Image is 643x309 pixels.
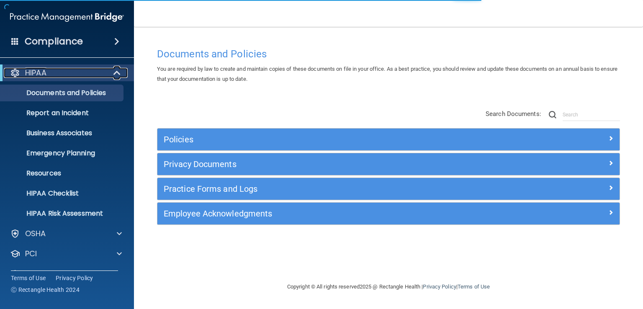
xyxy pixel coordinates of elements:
p: Emergency Planning [5,149,120,157]
a: PCI [10,249,122,259]
span: You are required by law to create and maintain copies of these documents on file in your office. ... [157,66,617,82]
img: ic-search.3b580494.png [549,111,556,118]
a: OfficeSafe University [10,269,122,279]
p: HIPAA [25,68,46,78]
a: Policies [164,133,613,146]
h4: Compliance [25,36,83,47]
p: Report an Incident [5,109,120,117]
input: Search [563,108,620,121]
span: Search Documents: [486,110,541,118]
a: Privacy Documents [164,157,613,171]
h4: Documents and Policies [157,49,620,59]
h5: Privacy Documents [164,160,498,169]
a: Terms of Use [458,283,490,290]
a: HIPAA [10,68,121,78]
a: Practice Forms and Logs [164,182,613,196]
p: Documents and Policies [5,89,120,97]
p: Resources [5,169,120,178]
a: Terms of Use [11,274,46,282]
a: Employee Acknowledgments [164,207,613,220]
div: Copyright © All rights reserved 2025 @ Rectangle Health | | [236,273,541,300]
a: Privacy Policy [423,283,456,290]
h5: Employee Acknowledgments [164,209,498,218]
p: OSHA [25,229,46,239]
p: HIPAA Risk Assessment [5,209,120,218]
p: OfficeSafe University [25,269,104,279]
p: Business Associates [5,129,120,137]
h5: Policies [164,135,498,144]
p: PCI [25,249,37,259]
a: OSHA [10,229,122,239]
h5: Practice Forms and Logs [164,184,498,193]
span: Ⓒ Rectangle Health 2024 [11,286,80,294]
a: Privacy Policy [56,274,93,282]
iframe: Drift Widget Chat Controller [499,251,633,284]
p: HIPAA Checklist [5,189,120,198]
img: PMB logo [10,9,124,26]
